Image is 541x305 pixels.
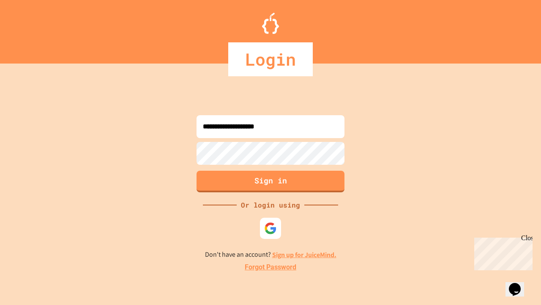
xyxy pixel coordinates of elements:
div: Login [228,42,313,76]
img: Logo.svg [262,13,279,34]
button: Sign in [197,171,344,192]
div: Or login using [237,200,304,210]
iframe: chat widget [505,271,533,297]
a: Sign up for JuiceMind. [272,250,336,259]
div: Chat with us now!Close [3,3,58,54]
img: google-icon.svg [264,222,277,235]
a: Forgot Password [245,262,296,272]
p: Don't have an account? [205,250,336,260]
iframe: chat widget [471,234,533,270]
